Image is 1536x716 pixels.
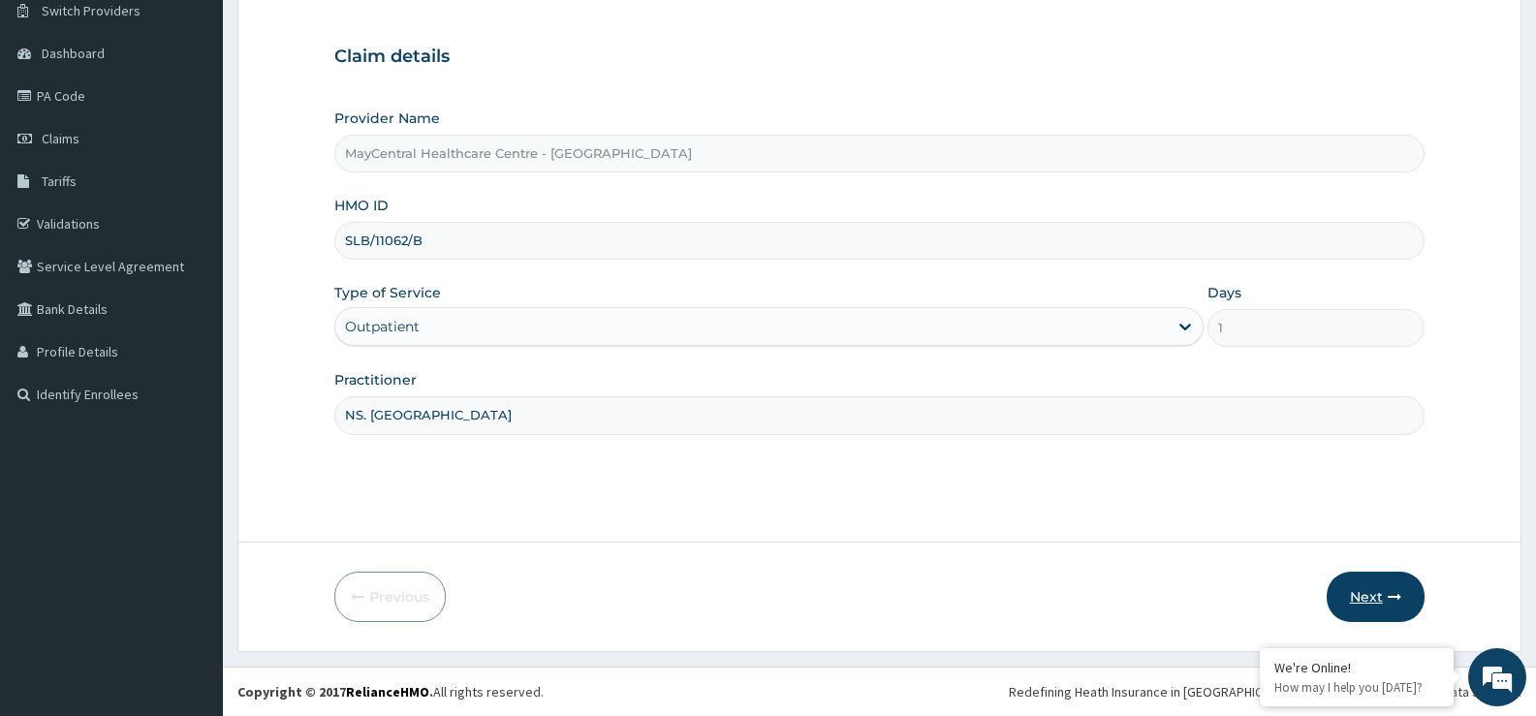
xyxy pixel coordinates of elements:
[10,495,369,563] textarea: Type your message and hit 'Enter'
[334,196,389,215] label: HMO ID
[334,396,1425,434] input: Enter Name
[318,10,364,56] div: Minimize live chat window
[42,172,77,190] span: Tariffs
[334,109,440,128] label: Provider Name
[36,97,78,145] img: d_794563401_company_1708531726252_794563401
[334,370,417,389] label: Practitioner
[1274,659,1439,676] div: We're Online!
[1274,679,1439,696] p: How may I help you today?
[1207,283,1241,302] label: Days
[112,227,267,422] span: We're online!
[101,109,326,134] div: Chat with us now
[334,572,446,622] button: Previous
[345,317,420,336] div: Outpatient
[1327,572,1425,622] button: Next
[42,45,105,62] span: Dashboard
[42,2,141,19] span: Switch Providers
[334,222,1425,260] input: Enter HMO ID
[223,667,1536,716] footer: All rights reserved.
[42,130,79,147] span: Claims
[1009,682,1521,701] div: Redefining Heath Insurance in [GEOGRAPHIC_DATA] using Telemedicine and Data Science!
[237,683,433,700] strong: Copyright © 2017 .
[346,683,429,700] a: RelianceHMO
[334,47,1425,68] h3: Claim details
[334,283,441,302] label: Type of Service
